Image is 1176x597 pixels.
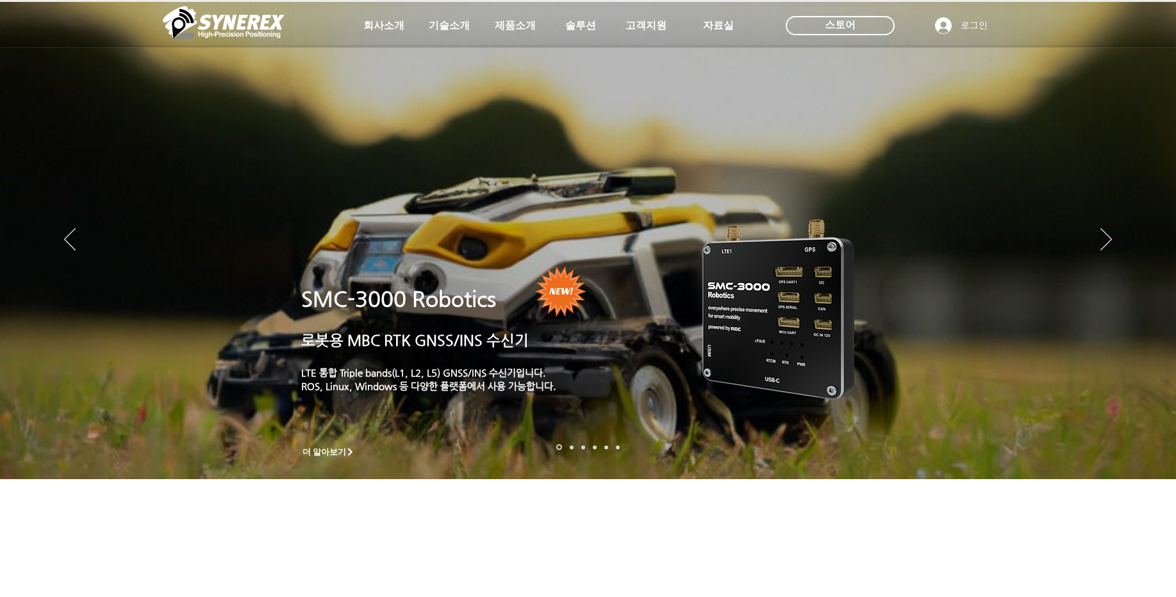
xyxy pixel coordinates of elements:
[302,446,347,458] span: 더 알아보기
[363,19,404,33] span: 회사소개
[956,19,992,32] span: 로그인
[495,19,536,33] span: 제품소개
[565,19,596,33] span: 솔루션
[825,18,856,32] span: 스토어
[352,13,416,38] a: 회사소개
[593,445,597,449] a: 자율주행
[64,228,76,252] button: 이전
[570,445,574,449] a: 드론 8 - SMC 2000
[549,13,613,38] a: 솔루션
[556,445,562,450] a: 로봇- SMC 2000
[552,445,624,450] nav: 슬라이드
[614,13,678,38] a: 고객지원
[301,287,496,311] a: SMC-3000 Robotics
[786,16,895,35] div: 스토어
[581,445,585,449] a: 측량 IoT
[926,13,997,38] button: 로그인
[301,332,529,348] a: 로봇용 MBC RTK GNSS/INS 수신기
[301,380,556,391] a: ROS, Linux, Windows 등 다양한 플랫폼에서 사용 가능합니다.
[686,13,750,38] a: 자료실
[301,367,546,378] a: LTE 통합 Triple bands(L1, L2, L5) GNSS/INS 수신기입니다.
[429,19,470,33] span: 기술소개
[1100,228,1112,252] button: 다음
[625,19,667,33] span: 고객지원
[604,445,608,449] a: 로봇
[684,200,874,415] img: KakaoTalk_20241224_155801212.png
[703,19,734,33] span: 자료실
[297,444,361,460] a: 더 알아보기
[417,13,481,38] a: 기술소개
[163,3,285,42] img: 씨너렉스_White_simbol_대지 1.png
[483,13,547,38] a: 제품소개
[616,445,620,449] a: 정밀농업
